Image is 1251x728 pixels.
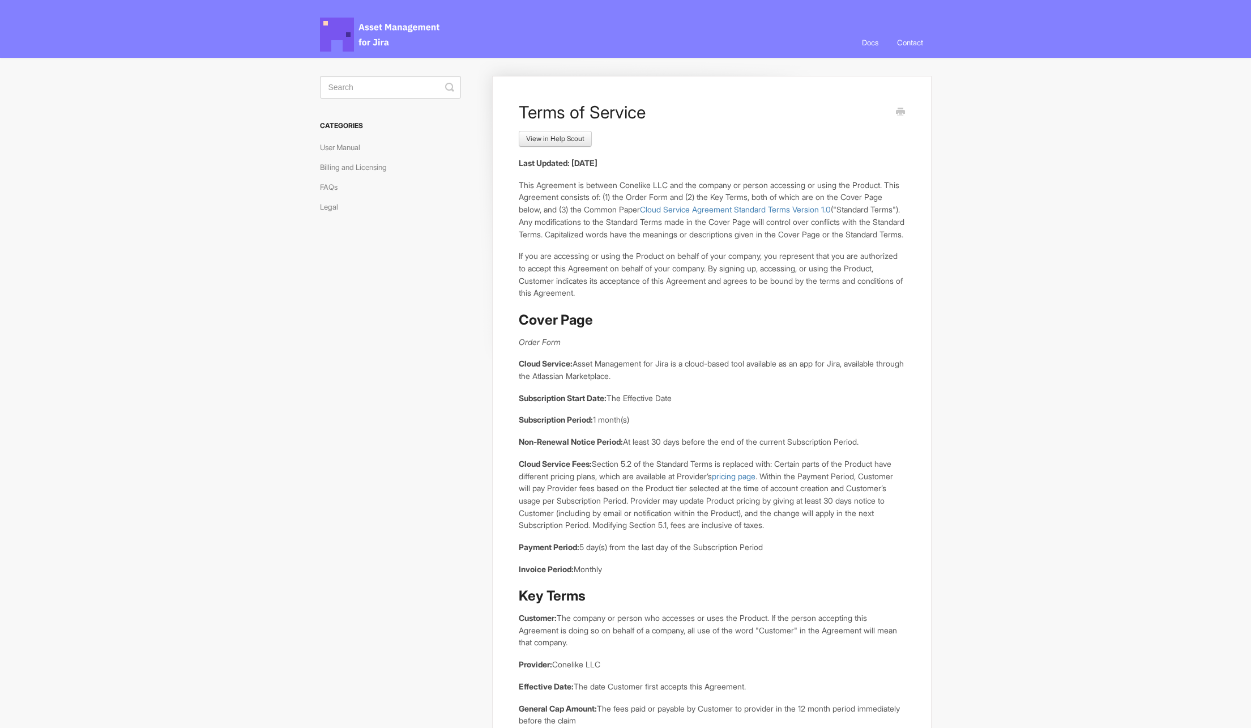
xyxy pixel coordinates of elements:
[519,393,607,403] strong: Subscription Start Date:
[853,27,887,58] a: Docs
[519,250,904,299] p: If you are accessing or using the Product on behalf of your company, you represent that you are a...
[519,337,561,347] em: Order Form
[519,436,904,448] p: At least 30 days before the end of the current Subscription Period.
[712,471,755,481] a: pricing page
[519,587,904,605] h2: Key Terms
[519,659,552,669] strong: Provider:
[320,178,346,196] a: FAQs
[519,541,904,554] p: 5 day(s) from the last day of the Subscription Period
[519,311,904,329] h2: Cover Page
[519,179,904,241] p: This Agreement is between Conelike LLC and the company or person accessing or using the Product. ...
[519,102,887,122] h1: Terms of Service
[519,682,574,691] strong: Effective Date:
[519,415,593,424] strong: Subscription Period:
[519,357,904,382] p: Asset Management for Jira is a cloud-based tool available as an app for Jira, available through t...
[320,76,461,99] input: Search
[519,359,573,368] strong: Cloud Service:
[320,116,461,136] h3: Categories
[519,131,592,147] a: View in Help Scout
[320,18,441,52] span: Asset Management for Jira Docs
[320,198,347,216] a: Legal
[519,563,904,576] p: Monthly
[519,158,597,168] strong: Last Updated: [DATE]
[519,704,597,713] strong: General Cap Amount:
[640,205,831,214] a: Cloud Service Agreement Standard Terms Version 1.0
[519,458,904,531] p: Section 5.2 of the Standard Terms is replaced with: Certain parts of the Product have different p...
[519,542,579,552] strong: Payment Period:
[519,680,904,693] p: The date Customer first accepts this Agreement.
[519,613,557,623] strong: Customer:
[519,459,592,469] strong: Cloud Service Fees:
[519,414,904,426] p: 1 month(s)
[519,658,904,671] p: Conelike LLC
[519,703,904,727] p: The fees paid or payable by Customer to provider in the 12 month period immediately before the claim
[519,612,904,649] p: The company or person who accesses or uses the Product. If the person accepting this Agreement is...
[889,27,932,58] a: Contact
[896,107,905,119] a: Print this Article
[320,158,395,176] a: Billing and Licensing
[519,392,904,405] p: The Effective Date
[320,138,369,156] a: User Manual
[519,564,574,574] strong: Invoice Period:
[519,437,623,446] strong: Non-Renewal Notice Period:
